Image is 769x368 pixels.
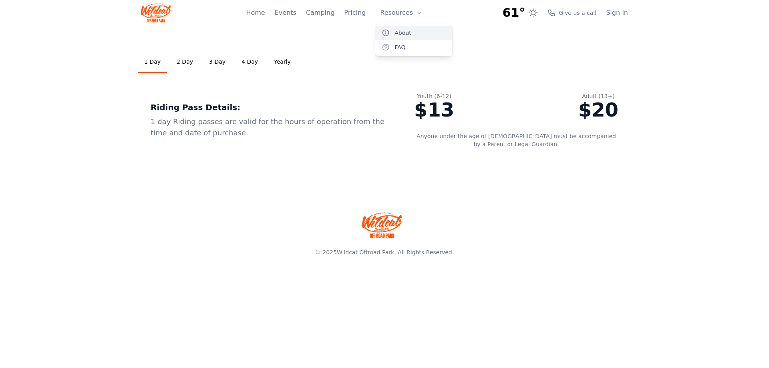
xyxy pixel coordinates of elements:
p: Anyone under the age of [DEMOGRAPHIC_DATA] must be accompanied by a Parent or Legal Guardian. [414,132,618,148]
a: 2 Day [170,51,199,73]
div: Riding Pass Details: [151,102,389,113]
a: About [375,26,452,40]
a: Home [246,8,265,18]
a: Sign In [606,8,628,18]
a: Pricing [344,8,366,18]
a: 3 Day [203,51,232,73]
button: Resources [375,5,427,21]
a: Events [275,8,296,18]
span: © 2025 . All Rights Reserved. [315,249,454,255]
a: 1 Day [138,51,167,73]
img: Wildcat Logo [141,3,171,22]
a: Give us a call [548,9,596,17]
div: $13 [414,100,454,119]
div: $20 [578,100,618,119]
a: Yearly [268,51,297,73]
a: Wildcat Offroad Park [337,249,394,255]
span: Give us a call [559,9,596,17]
span: 61° [503,6,525,20]
a: 4 Day [235,51,264,73]
a: FAQ [375,40,452,54]
div: Youth (6-12) [414,92,454,100]
img: Wildcat Offroad park [362,212,402,238]
div: Adult (13+) [578,92,618,100]
div: 1 day Riding passes are valid for the hours of operation from the time and date of purchase. [151,116,389,139]
a: Camping [306,8,334,18]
